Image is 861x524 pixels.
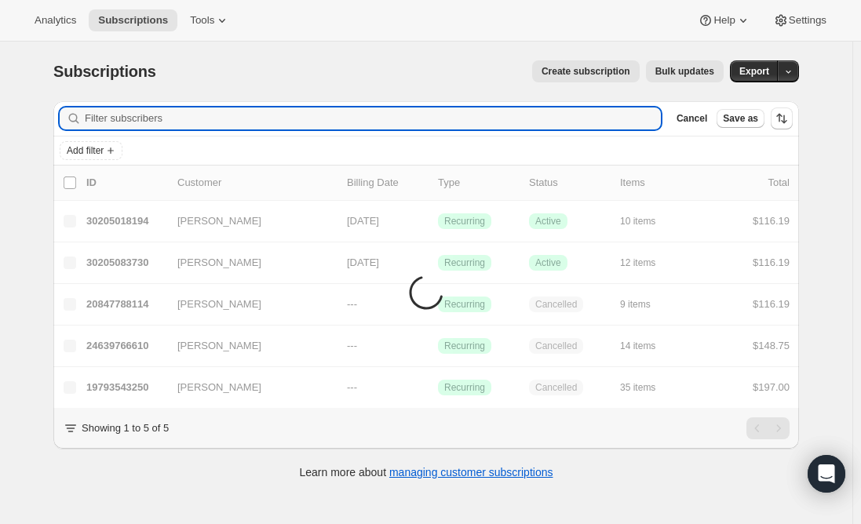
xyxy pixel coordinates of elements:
[98,14,168,27] span: Subscriptions
[85,107,661,129] input: Filter subscribers
[677,112,707,125] span: Cancel
[723,112,758,125] span: Save as
[89,9,177,31] button: Subscriptions
[688,9,760,31] button: Help
[300,464,553,480] p: Learn more about
[181,9,239,31] button: Tools
[713,14,735,27] span: Help
[60,141,122,160] button: Add filter
[35,14,76,27] span: Analytics
[53,63,156,80] span: Subscriptions
[746,417,790,439] nav: Pagination
[646,60,724,82] button: Bulk updates
[190,14,214,27] span: Tools
[789,14,826,27] span: Settings
[542,65,630,78] span: Create subscription
[655,65,714,78] span: Bulk updates
[25,9,86,31] button: Analytics
[717,109,764,128] button: Save as
[730,60,779,82] button: Export
[67,144,104,157] span: Add filter
[739,65,769,78] span: Export
[389,466,553,479] a: managing customer subscriptions
[764,9,836,31] button: Settings
[808,455,845,493] div: Open Intercom Messenger
[82,420,169,436] p: Showing 1 to 5 of 5
[532,60,640,82] button: Create subscription
[670,109,713,128] button: Cancel
[771,107,793,129] button: Sort the results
